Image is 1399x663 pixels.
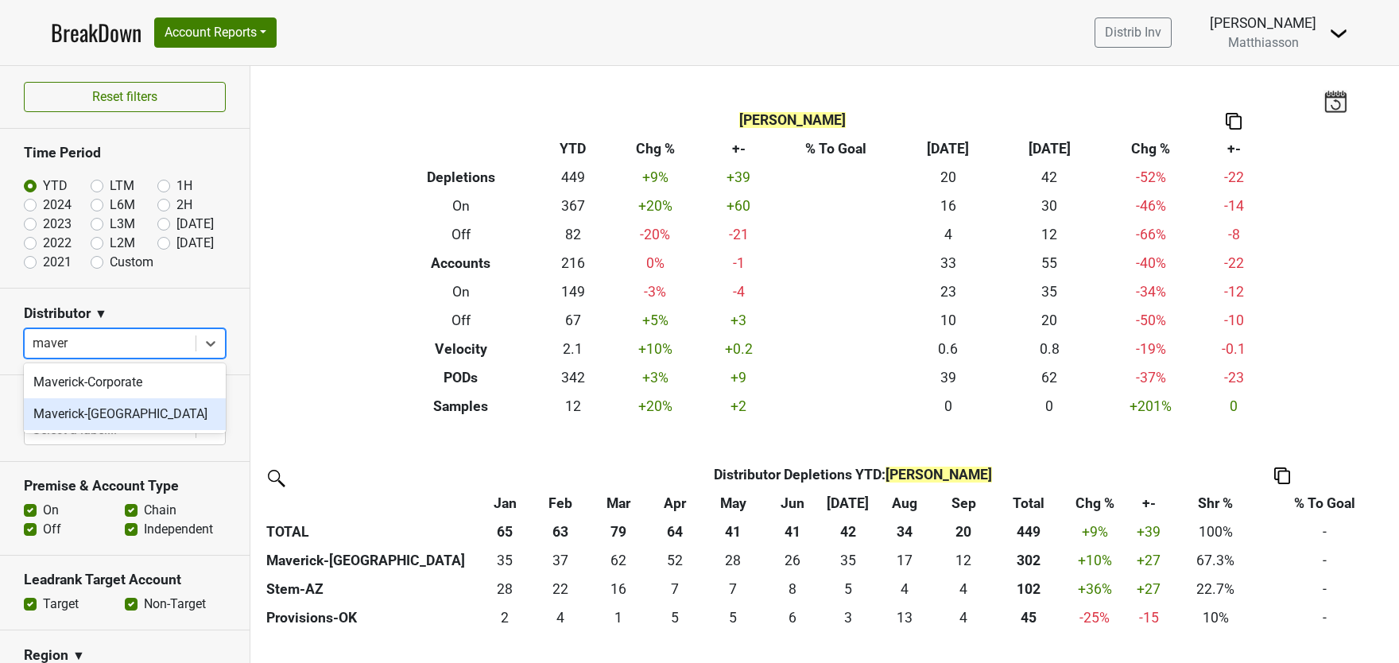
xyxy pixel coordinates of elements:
th: Velocity [384,335,539,363]
div: 4 [938,579,988,599]
td: +5 % [607,306,703,335]
td: +201 % [1100,392,1202,421]
td: -20 % [607,220,703,249]
label: 1H [176,176,192,196]
label: LTM [110,176,134,196]
td: 22.7% [1173,575,1259,603]
td: 3.73 [935,603,993,632]
img: Copy to clipboard [1274,467,1290,484]
div: 302 [996,550,1061,571]
td: -23 [1202,363,1266,392]
th: Feb: activate to sort column ascending [533,489,588,518]
th: Chg %: activate to sort column ascending [1065,489,1125,518]
td: 28.332 [478,575,533,603]
td: 16 [897,192,999,220]
th: Sep: activate to sort column ascending [935,489,993,518]
div: +27 [1128,550,1168,571]
div: 7 [652,579,698,599]
td: 34.584 [478,546,533,575]
img: last_updated_date [1323,90,1347,112]
label: 2024 [43,196,72,215]
th: On [384,277,539,306]
div: 4 [537,607,584,628]
span: +39 [1137,524,1161,540]
th: Mar: activate to sort column ascending [588,489,648,518]
td: 4 [897,220,999,249]
th: 34 [875,518,935,546]
div: 13 [878,607,931,628]
div: 26 [769,550,817,571]
td: - [1258,546,1391,575]
div: 17 [878,550,931,571]
td: -40 % [1100,249,1202,277]
th: May: activate to sort column ascending [702,489,765,518]
label: [DATE] [176,215,214,234]
th: On [384,192,539,220]
td: 4.666 [821,575,875,603]
th: Samples [384,392,539,421]
td: 67.3% [1173,546,1259,575]
td: - [1258,575,1391,603]
label: Off [43,520,61,539]
th: [DATE] [897,134,999,163]
th: +-: activate to sort column ascending [1125,489,1173,518]
td: -12 [1202,277,1266,306]
h3: Leadrank Target Account [24,572,226,588]
label: 2023 [43,215,72,234]
div: 12 [938,550,988,571]
td: 16.166 [588,575,648,603]
td: 0 [897,392,999,421]
span: Matthiasson [1228,35,1299,50]
td: +0.2 [703,335,775,363]
div: 52 [652,550,698,571]
label: YTD [43,176,68,196]
th: 449 [993,518,1065,546]
td: 100% [1173,518,1259,546]
td: 367 [538,192,607,220]
h3: Time Period [24,145,226,161]
div: 35 [825,550,871,571]
td: 149 [538,277,607,306]
td: 5.32 [648,603,702,632]
label: 2H [176,196,192,215]
img: Copy to clipboard [1226,113,1242,130]
td: -52 % [1100,163,1202,192]
th: 41 [765,518,821,546]
div: 5 [705,607,761,628]
th: 41 [702,518,765,546]
td: 23 [897,277,999,306]
td: 4.42 [533,603,588,632]
td: 7.417 [702,575,765,603]
th: 302.499 [993,546,1065,575]
th: PODs [384,363,539,392]
th: 64 [648,518,702,546]
div: 102 [996,579,1061,599]
div: 28 [705,550,761,571]
td: 21.917 [533,575,588,603]
img: filter [262,464,288,490]
div: +27 [1128,579,1168,599]
label: Target [43,595,79,614]
th: &nbsp;: activate to sort column ascending [262,489,478,518]
td: 82 [538,220,607,249]
td: -37 % [1100,363,1202,392]
td: 20 [998,306,1100,335]
td: 8.25 [765,575,821,603]
td: 12 [538,392,607,421]
td: -14 [1202,192,1266,220]
a: BreakDown [51,16,141,49]
td: 20 [897,163,999,192]
td: +36 % [1065,575,1125,603]
div: 7 [705,579,761,599]
div: 16 [592,579,645,599]
th: +- [1202,134,1266,163]
th: Total: activate to sort column ascending [993,489,1065,518]
td: +39 [703,163,775,192]
td: -19 % [1100,335,1202,363]
td: 0.8 [998,335,1100,363]
th: Chg % [607,134,703,163]
th: 20 [935,518,993,546]
div: 4 [878,579,931,599]
td: 449 [538,163,607,192]
td: 4.25 [935,575,993,603]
